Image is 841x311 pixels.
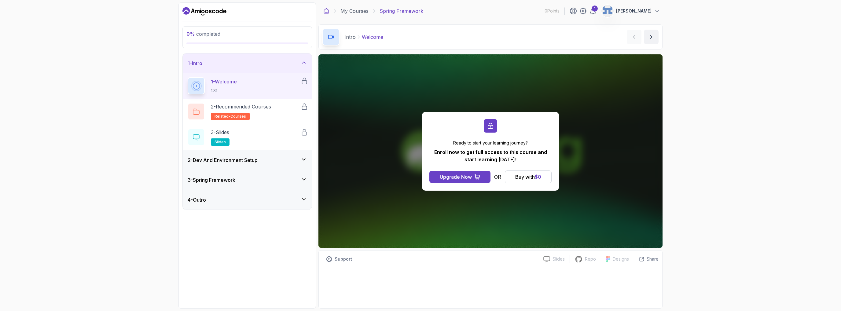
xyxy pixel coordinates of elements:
[182,6,226,16] a: Dashboard
[553,256,565,262] p: Slides
[362,33,383,41] p: Welcome
[601,5,660,17] button: user profile image[PERSON_NAME]
[380,7,423,15] p: Spring Framework
[188,129,307,146] button: 3-Slidesslides
[188,156,258,164] h3: 2 - Dev And Environment Setup
[494,173,501,181] p: OR
[215,114,246,119] span: related-courses
[613,256,629,262] p: Designs
[211,88,237,94] p: 1:31
[634,256,659,262] button: Share
[183,150,312,170] button: 2-Dev And Environment Setup
[323,8,329,14] a: Dashboard
[585,256,596,262] p: Repo
[188,77,307,94] button: 1-Welcome1:31
[183,190,312,210] button: 4-Outro
[322,254,356,264] button: Support button
[440,173,472,181] div: Upgrade Now
[340,7,369,15] a: My Courses
[211,78,237,85] p: 1 - Welcome
[186,31,220,37] span: completed
[644,30,659,44] button: next content
[183,170,312,190] button: 3-Spring Framework
[429,148,552,163] p: Enroll now to get full access to this course and start learning [DATE]!
[429,171,490,183] button: Upgrade Now
[188,196,206,203] h3: 4 - Outro
[188,176,235,184] h3: 3 - Spring Framework
[515,173,541,181] div: Buy with
[505,170,552,183] button: Buy with$0
[647,256,659,262] p: Share
[545,8,560,14] p: 0 Points
[429,140,552,146] p: Ready to start your learning journey?
[211,103,271,110] p: 2 - Recommended Courses
[589,7,597,15] a: 1
[183,53,312,73] button: 1-Intro
[602,5,613,17] img: user profile image
[215,140,226,145] span: slides
[188,60,202,67] h3: 1 - Intro
[211,129,229,136] p: 3 - Slides
[344,33,356,41] p: Intro
[335,256,352,262] p: Support
[592,5,598,12] div: 1
[627,30,641,44] button: previous content
[186,31,195,37] span: 0 %
[616,8,652,14] p: [PERSON_NAME]
[188,103,307,120] button: 2-Recommended Coursesrelated-courses
[535,174,541,180] span: $ 0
